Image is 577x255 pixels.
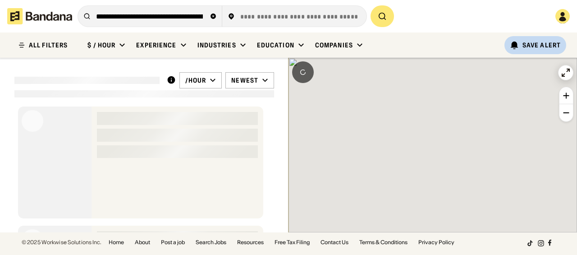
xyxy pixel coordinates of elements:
[14,103,274,233] div: grid
[231,76,258,84] div: Newest
[321,240,348,245] a: Contact Us
[161,240,185,245] a: Post a job
[197,41,236,49] div: Industries
[7,8,72,24] img: Bandana logotype
[237,240,264,245] a: Resources
[359,240,408,245] a: Terms & Conditions
[418,240,454,245] a: Privacy Policy
[275,240,310,245] a: Free Tax Filing
[136,41,176,49] div: Experience
[196,240,226,245] a: Search Jobs
[109,240,124,245] a: Home
[185,76,206,84] div: /hour
[135,240,150,245] a: About
[22,240,101,245] div: © 2025 Workwise Solutions Inc.
[29,42,68,48] div: ALL FILTERS
[257,41,294,49] div: Education
[87,41,115,49] div: $ / hour
[315,41,353,49] div: Companies
[522,41,561,49] div: Save Alert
